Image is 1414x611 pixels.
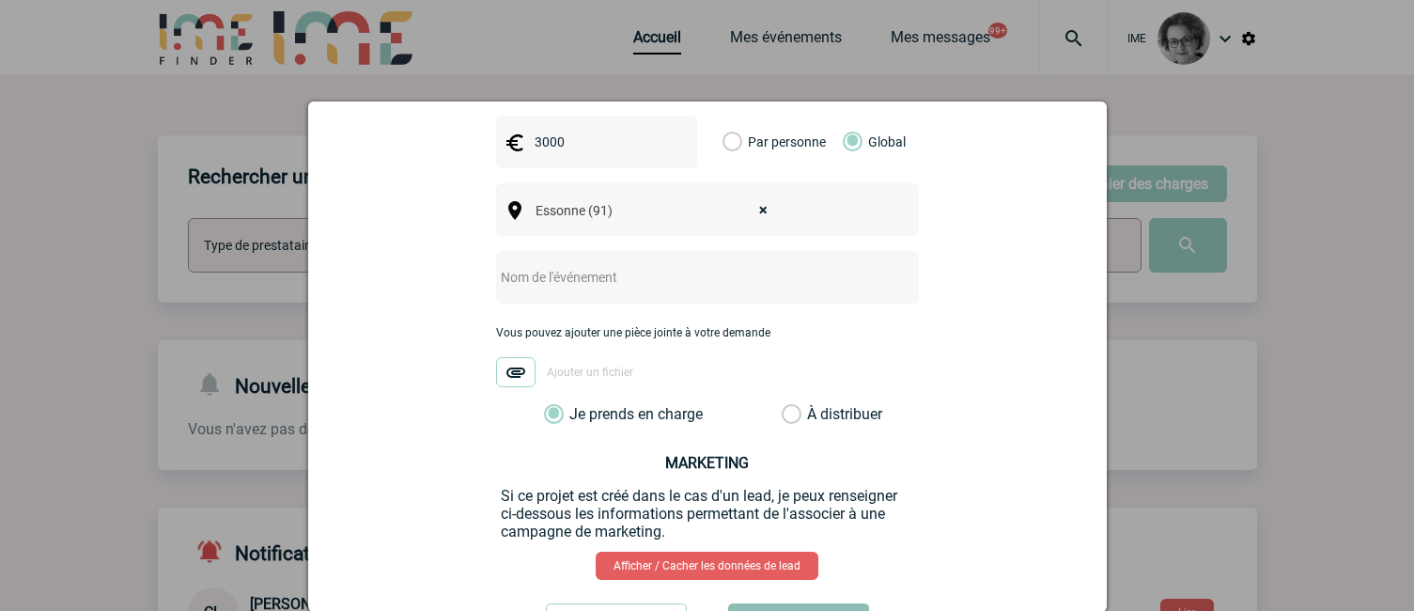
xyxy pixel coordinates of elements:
span: Essonne (91) [528,197,786,224]
label: À distribuer [782,405,801,424]
p: Vous pouvez ajouter une pièce jointe à votre demande [496,326,919,339]
p: Si ce projet est créé dans le cas d'un lead, je peux renseigner ci-dessous les informations perme... [501,487,914,540]
label: Global [843,116,855,168]
h3: MARKETING [501,454,914,472]
span: Ajouter un fichier [547,366,633,379]
label: Je prends en charge [544,405,576,424]
input: Budget HT [530,130,660,154]
a: Afficher / Cacher les données de lead [596,552,818,580]
span: × [759,197,768,224]
input: Nom de l'événement [496,265,869,290]
label: Par personne [723,116,743,168]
